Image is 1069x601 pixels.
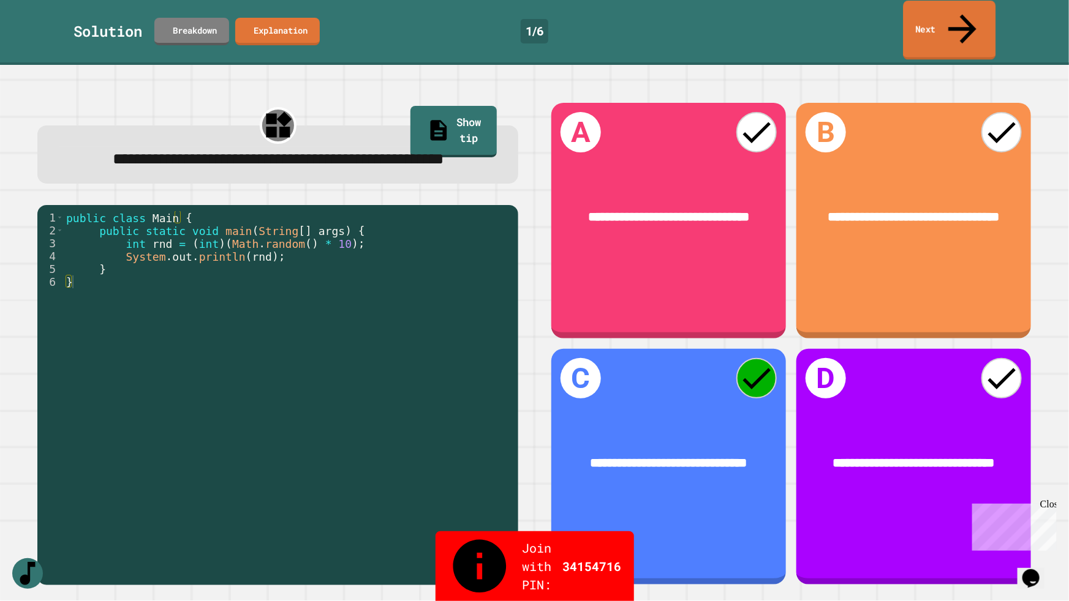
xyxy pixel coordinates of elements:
[410,106,497,157] a: Show tip
[561,358,601,398] h1: C
[56,224,63,237] span: Toggle code folding, rows 2 through 5
[37,250,64,263] div: 4
[235,18,320,45] a: Explanation
[154,18,229,45] a: Breakdown
[903,1,995,60] a: Next
[967,499,1057,551] iframe: chat widget
[436,531,634,601] div: Join with PIN:
[37,237,64,250] div: 3
[37,211,64,224] div: 1
[563,557,622,575] span: 34154716
[806,358,846,398] h1: D
[561,112,601,152] h1: A
[521,19,548,43] div: 1 / 6
[56,211,63,224] span: Toggle code folding, rows 1 through 6
[1018,552,1057,589] iframe: chat widget
[5,5,85,78] div: Chat with us now!Close
[806,112,846,152] h1: B
[74,20,142,42] div: Solution
[37,275,64,288] div: 6
[37,263,64,275] div: 5
[37,224,64,237] div: 2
